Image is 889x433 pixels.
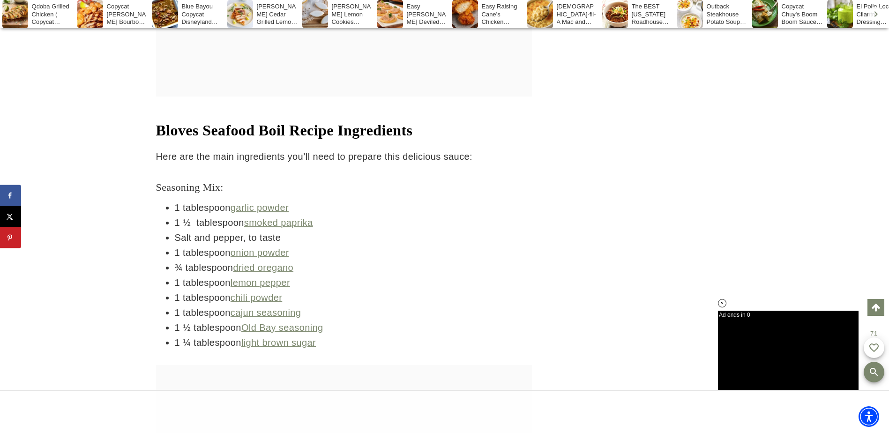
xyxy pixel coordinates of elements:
[241,322,323,333] a: Old Bay seasoning
[175,245,532,260] li: 1 tablespoon
[156,181,224,193] span: Seasoning Mix:
[274,391,615,433] iframe: Advertisement
[156,122,413,139] strong: Bloves Seafood Boil Recipe Ingredients
[175,200,532,215] li: 1 tablespoon
[175,230,532,245] li: Salt and pepper, to taste
[241,337,316,348] a: light brown sugar
[231,247,289,258] a: onion powder
[175,290,532,305] li: 1 tablespoon
[244,217,313,228] a: smoked paprika
[175,215,532,230] li: 1 ½ tablespoon
[175,275,532,290] li: 1 tablespoon
[231,277,290,288] a: lemon pepper
[231,307,301,318] a: cajun seasoning
[718,311,859,390] iframe: Advertisement
[175,260,532,275] li: ¾ tablespoon
[231,202,289,213] a: garlic powder
[175,320,532,335] li: 1 ½ tablespoon
[231,292,282,303] a: chili powder
[867,299,884,316] a: Scroll to top
[156,149,532,164] p: Here are the main ingredients you’ll need to prepare this delicious sauce:
[175,305,532,320] li: 1 tablespoon
[233,262,293,273] a: dried oregano
[859,406,879,427] div: Accessibility Menu
[175,335,532,350] li: 1 ¼ tablespoon
[579,47,719,328] iframe: Advertisement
